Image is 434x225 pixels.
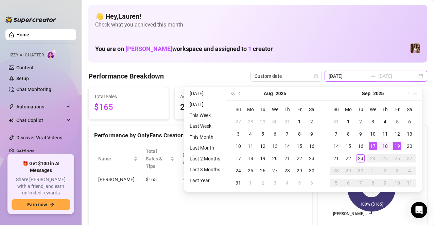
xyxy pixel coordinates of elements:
[354,116,367,128] td: 2025-09-02
[367,140,379,152] td: 2025-09-17
[330,128,342,140] td: 2025-09-07
[257,177,269,189] td: 2025-09-02
[259,130,267,138] div: 5
[269,165,281,177] td: 2025-08-27
[16,149,34,154] a: Settings
[393,130,401,138] div: 12
[183,151,208,166] div: Est. Hours Worked
[403,103,416,116] th: Sa
[10,52,44,58] span: Izzy AI Chatter
[281,165,293,177] td: 2025-08-28
[187,89,223,98] li: [DATE]
[264,87,273,100] button: Choose a month
[391,165,403,177] td: 2025-10-03
[281,152,293,165] td: 2025-08-21
[232,116,244,128] td: 2025-07-27
[403,116,416,128] td: 2025-09-06
[393,154,401,162] div: 26
[283,118,291,126] div: 31
[295,118,303,126] div: 1
[367,116,379,128] td: 2025-09-03
[367,165,379,177] td: 2025-10-01
[234,179,242,187] div: 31
[281,177,293,189] td: 2025-09-04
[405,179,414,187] div: 11
[295,130,303,138] div: 8
[248,45,251,52] span: 1
[357,118,365,126] div: 2
[381,130,389,138] div: 11
[344,130,352,138] div: 8
[236,87,244,100] button: Previous month (PageUp)
[246,118,255,126] div: 28
[16,87,51,92] a: Chat Monitoring
[257,103,269,116] th: Tu
[229,87,236,100] button: Last year (Control + left)
[187,100,223,108] li: [DATE]
[344,154,352,162] div: 22
[329,72,367,80] input: Start date
[142,145,178,173] th: Total Sales & Tips
[232,165,244,177] td: 2025-08-24
[259,167,267,175] div: 26
[411,202,427,218] div: Open Intercom Messenger
[95,12,420,21] h4: 👋 Hey, Lauren !
[405,130,414,138] div: 13
[232,103,244,116] th: Su
[405,167,414,175] div: 4
[357,142,365,150] div: 16
[393,118,401,126] div: 5
[330,165,342,177] td: 2025-09-28
[88,71,164,81] h4: Performance Breakdown
[308,154,316,162] div: 23
[369,167,377,175] div: 1
[306,152,318,165] td: 2025-08-23
[308,142,316,150] div: 16
[16,32,29,37] a: Home
[257,152,269,165] td: 2025-08-19
[391,177,403,189] td: 2025-10-10
[257,116,269,128] td: 2025-07-29
[94,173,142,186] td: [PERSON_NAME]…
[271,179,279,187] div: 3
[391,128,403,140] td: 2025-09-12
[357,130,365,138] div: 9
[381,118,389,126] div: 4
[269,128,281,140] td: 2025-08-06
[27,202,47,207] span: Earn now
[369,142,377,150] div: 17
[332,142,340,150] div: 14
[16,115,65,126] span: Chat Copilot
[381,154,389,162] div: 25
[369,154,377,162] div: 24
[94,145,142,173] th: Name
[373,87,384,100] button: Choose a year
[271,154,279,162] div: 20
[269,103,281,116] th: We
[234,130,242,138] div: 3
[125,45,172,52] span: [PERSON_NAME]
[234,118,242,126] div: 27
[269,140,281,152] td: 2025-08-13
[246,142,255,150] div: 11
[12,160,70,174] span: 🎁 Get $100 in AI Messages
[257,165,269,177] td: 2025-08-26
[354,177,367,189] td: 2025-10-07
[187,122,223,130] li: Last Week
[403,140,416,152] td: 2025-09-20
[259,179,267,187] div: 2
[306,177,318,189] td: 2025-09-06
[403,128,416,140] td: 2025-09-13
[95,21,420,29] span: Check what you achieved this month
[411,44,420,53] img: Elena
[391,152,403,165] td: 2025-09-26
[379,177,391,189] td: 2025-10-09
[306,140,318,152] td: 2025-08-16
[344,179,352,187] div: 6
[259,142,267,150] div: 12
[367,128,379,140] td: 2025-09-10
[16,101,65,112] span: Automations
[244,103,257,116] th: Mo
[246,154,255,162] div: 18
[293,165,306,177] td: 2025-08-29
